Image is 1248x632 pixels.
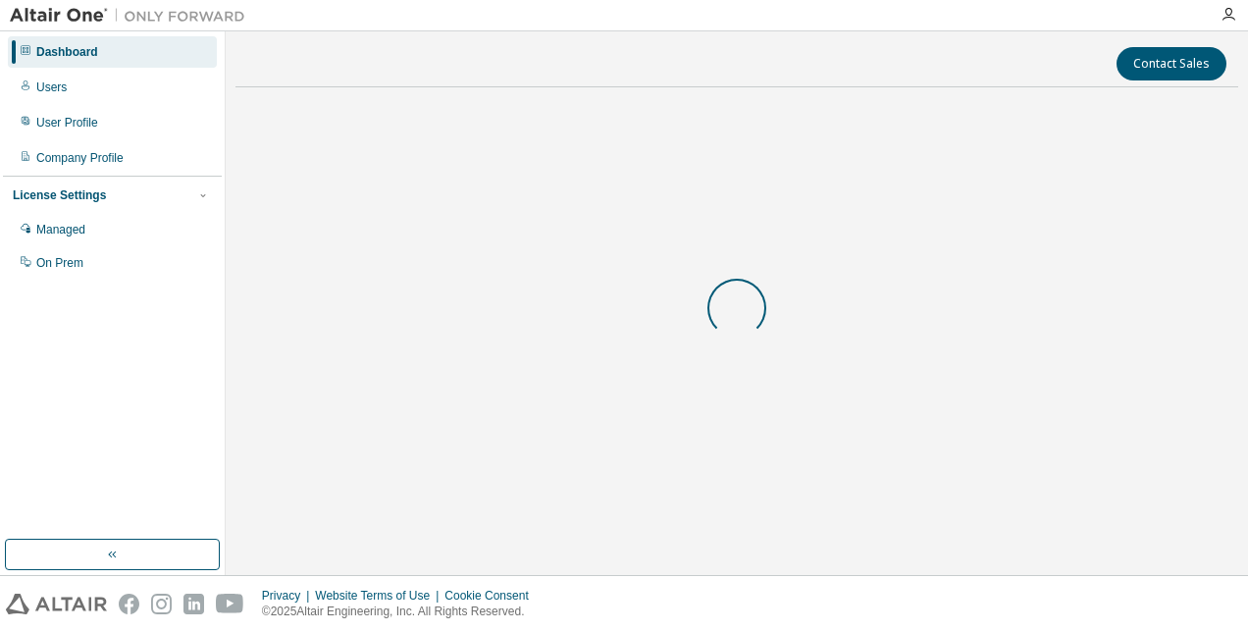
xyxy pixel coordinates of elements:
[183,594,204,614] img: linkedin.svg
[315,588,444,604] div: Website Terms of Use
[1117,47,1226,80] button: Contact Sales
[262,588,315,604] div: Privacy
[262,604,541,620] p: © 2025 Altair Engineering, Inc. All Rights Reserved.
[36,44,98,60] div: Dashboard
[6,594,107,614] img: altair_logo.svg
[36,255,83,271] div: On Prem
[36,222,85,237] div: Managed
[13,187,106,203] div: License Settings
[36,150,124,166] div: Company Profile
[151,594,172,614] img: instagram.svg
[216,594,244,614] img: youtube.svg
[444,588,540,604] div: Cookie Consent
[10,6,255,26] img: Altair One
[36,79,67,95] div: Users
[119,594,139,614] img: facebook.svg
[36,115,98,131] div: User Profile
